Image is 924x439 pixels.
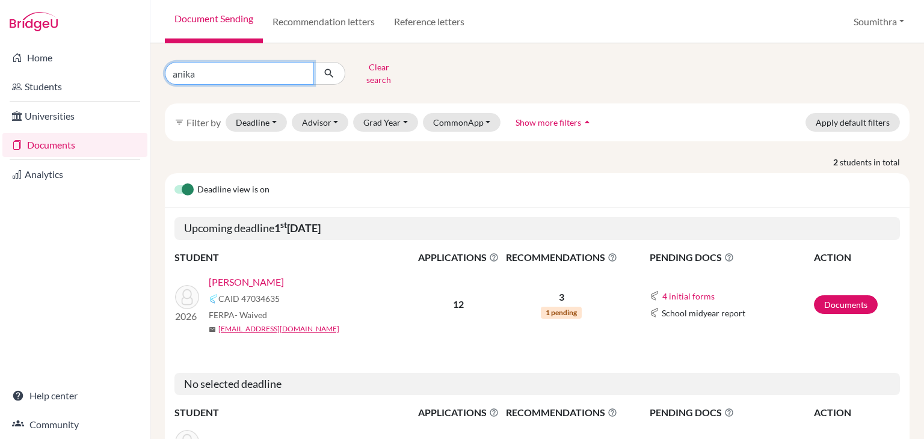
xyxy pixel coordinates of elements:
th: STUDENT [174,250,415,265]
a: Analytics [2,162,147,186]
img: Common App logo [209,294,218,304]
button: Grad Year [353,113,418,132]
strong: 2 [833,156,840,168]
a: Community [2,413,147,437]
a: Students [2,75,147,99]
sup: st [280,220,287,230]
i: arrow_drop_up [581,116,593,128]
span: APPLICATIONS [416,405,501,420]
a: Universities [2,104,147,128]
a: [EMAIL_ADDRESS][DOMAIN_NAME] [218,324,339,334]
span: RECOMMENDATIONS [502,405,620,420]
span: PENDING DOCS [650,405,813,420]
b: 1 [DATE] [274,221,321,235]
img: Common App logo [650,291,659,301]
span: APPLICATIONS [416,250,501,265]
a: Home [2,46,147,70]
span: FERPA [209,309,267,321]
button: Clear search [345,58,412,89]
h5: No selected deadline [174,373,900,396]
span: - Waived [235,310,267,320]
th: ACTION [813,405,900,420]
span: RECOMMENDATIONS [502,250,620,265]
button: Advisor [292,113,349,132]
button: Deadline [226,113,287,132]
span: mail [209,326,216,333]
th: ACTION [813,250,900,265]
button: CommonApp [423,113,501,132]
span: PENDING DOCS [650,250,813,265]
a: Documents [2,133,147,157]
span: Deadline view is on [197,183,269,197]
h5: Upcoming deadline [174,217,900,240]
button: 4 initial forms [662,289,715,303]
button: Apply default filters [805,113,900,132]
b: 12 [453,298,464,310]
span: students in total [840,156,910,168]
p: 3 [502,290,620,304]
span: Show more filters [516,117,581,127]
i: filter_list [174,117,184,127]
a: Help center [2,384,147,408]
button: Soumithra [848,10,910,33]
img: Raju, Anika [175,285,199,309]
a: Documents [814,295,878,314]
button: Show more filtersarrow_drop_up [505,113,603,132]
img: Bridge-U [10,12,58,31]
p: 2026 [175,309,199,324]
th: STUDENT [174,405,415,420]
span: School midyear report [662,307,745,319]
span: Filter by [186,117,221,128]
span: CAID 47034635 [218,292,280,305]
input: Find student by name... [165,62,314,85]
img: Common App logo [650,308,659,318]
span: 1 pending [541,307,582,319]
a: [PERSON_NAME] [209,275,284,289]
